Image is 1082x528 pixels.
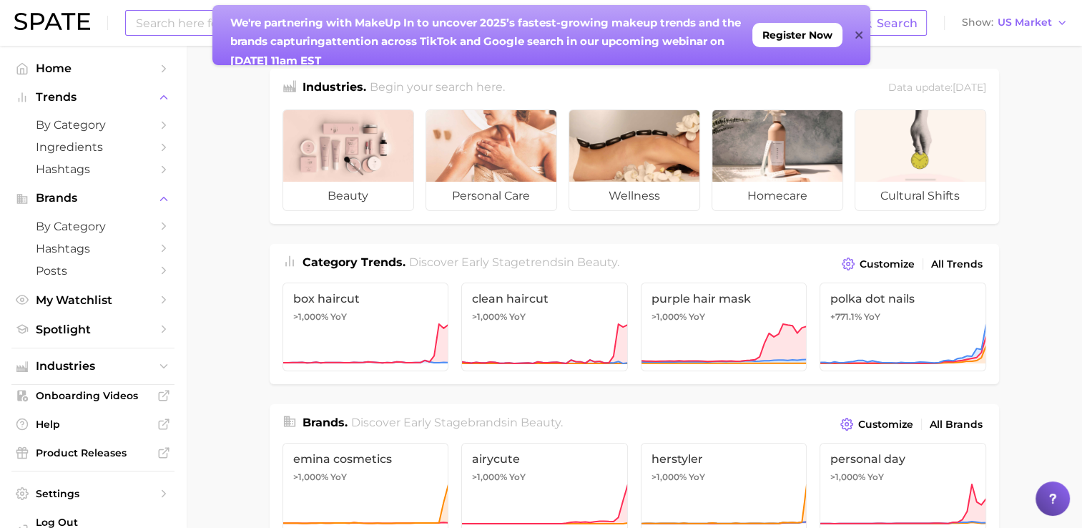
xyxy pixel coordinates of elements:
button: Industries [11,356,174,377]
span: herstyler [651,452,797,466]
a: clean haircut>1,000% YoY [461,283,628,371]
a: Posts [11,260,174,282]
input: Search here for a brand, industry, or ingredient [134,11,861,35]
span: Industries [36,360,150,373]
a: Settings [11,483,174,504]
span: Brands [36,192,150,205]
span: >1,000% [293,311,328,322]
span: beauty [283,182,413,210]
span: purple hair mask [651,292,797,305]
a: by Category [11,215,174,238]
span: >1,000% [472,311,507,322]
span: >1,000% [651,471,687,482]
a: wellness [569,109,700,211]
a: All Brands [926,415,986,434]
span: polka dot nails [830,292,975,305]
a: Spotlight [11,318,174,341]
span: All Brands [930,419,983,431]
span: Onboarding Videos [36,389,150,402]
a: Hashtags [11,158,174,180]
button: Trends [11,87,174,108]
span: YoY [689,471,705,483]
span: YoY [330,471,347,483]
span: emina cosmetics [293,452,438,466]
span: Hashtags [36,242,150,255]
span: clean haircut [472,292,617,305]
div: Data update: [DATE] [888,79,986,98]
span: YoY [867,471,884,483]
span: US Market [998,19,1052,26]
span: Show [962,19,993,26]
span: by Category [36,220,150,233]
a: purple hair mask>1,000% YoY [641,283,807,371]
span: YoY [509,471,526,483]
span: Discover Early Stage trends in . [409,255,619,269]
span: Search [877,16,918,30]
span: personal day [830,452,975,466]
a: Product Releases [11,442,174,464]
span: airycute [472,452,617,466]
button: Customize [838,254,918,274]
span: Discover Early Stage brands in . [351,416,563,429]
span: >1,000% [293,471,328,482]
img: SPATE [14,13,90,30]
a: Home [11,57,174,79]
span: wellness [569,182,699,210]
span: YoY [509,311,526,323]
button: ShowUS Market [958,14,1071,32]
h2: Begin your search here. [370,79,505,98]
a: homecare [712,109,843,211]
span: Ingredients [36,140,150,154]
span: box haircut [293,292,438,305]
span: Trends [36,91,150,104]
span: cultural shifts [855,182,985,210]
span: Hashtags [36,162,150,176]
a: beauty [282,109,414,211]
a: box haircut>1,000% YoY [282,283,449,371]
span: Help [36,418,150,431]
a: cultural shifts [855,109,986,211]
span: YoY [330,311,347,323]
span: My Watchlist [36,293,150,307]
span: by Category [36,118,150,132]
span: Customize [858,419,913,431]
a: Hashtags [11,238,174,260]
a: Ingredients [11,136,174,158]
span: Home [36,62,150,75]
span: beauty [577,255,617,269]
span: beauty [521,416,561,429]
span: YoY [864,311,880,323]
a: All Trends [928,255,986,274]
span: YoY [689,311,705,323]
a: polka dot nails+771.1% YoY [820,283,986,371]
span: Product Releases [36,446,150,459]
span: personal care [426,182,556,210]
button: Customize [837,414,916,434]
a: Onboarding Videos [11,385,174,406]
span: Category Trends . [303,255,405,269]
span: >1,000% [830,471,865,482]
a: Help [11,414,174,435]
span: Customize [860,258,915,270]
span: All Trends [931,258,983,270]
a: personal care [426,109,557,211]
button: Brands [11,187,174,209]
span: >1,000% [651,311,687,322]
span: Spotlight [36,323,150,336]
span: homecare [712,182,842,210]
span: Brands . [303,416,348,429]
span: Posts [36,264,150,278]
h1: Industries. [303,79,366,98]
span: >1,000% [472,471,507,482]
span: +771.1% [830,311,862,322]
a: My Watchlist [11,289,174,311]
a: by Category [11,114,174,136]
span: Settings [36,487,150,500]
